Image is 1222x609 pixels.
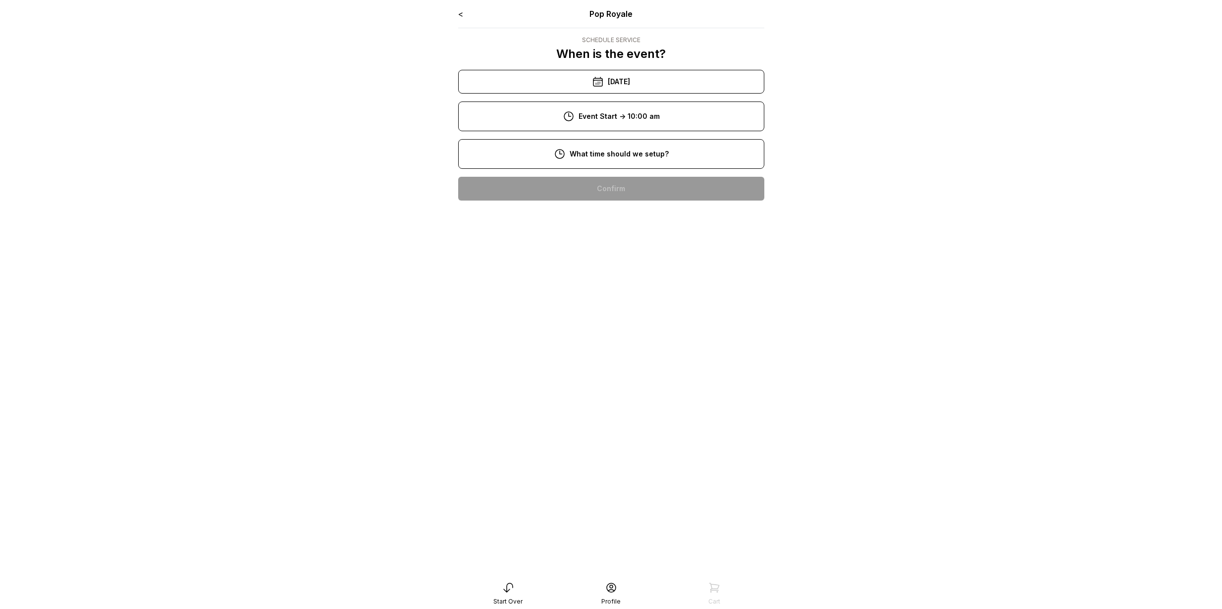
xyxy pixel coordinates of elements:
a: < [458,9,463,19]
div: Schedule Service [556,36,666,44]
div: Cart [708,598,720,606]
div: Start Over [493,598,523,606]
div: Profile [601,598,621,606]
div: [DATE] [458,70,764,94]
div: Pop Royale [519,8,703,20]
p: When is the event? [556,46,666,62]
